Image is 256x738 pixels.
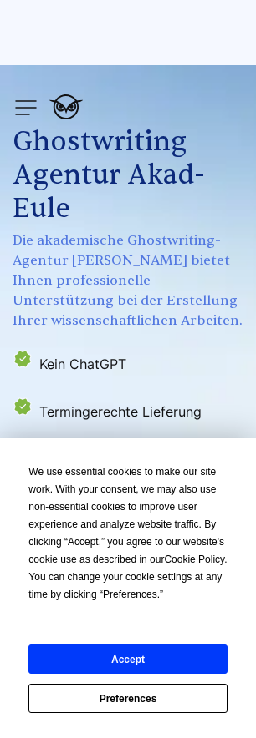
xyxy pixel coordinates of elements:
[28,463,227,604] div: We use essential cookies to make our site work. With your consent, we may also use non-essential ...
[28,684,227,713] button: Preferences
[13,394,241,424] li: Termingerechte Lieferung
[28,644,227,674] button: Accept
[13,230,243,331] span: Die akademische Ghostwriting-Agentur [PERSON_NAME] bietet Ihnen professionelle Unterstützung bei ...
[13,346,241,377] li: Kein ChatGPT
[13,94,39,121] img: menu
[49,94,83,119] img: logo
[103,589,157,600] span: Preferences
[13,125,243,225] h1: Ghostwriting Agentur Akad-Eule
[164,553,224,565] span: Cookie Policy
